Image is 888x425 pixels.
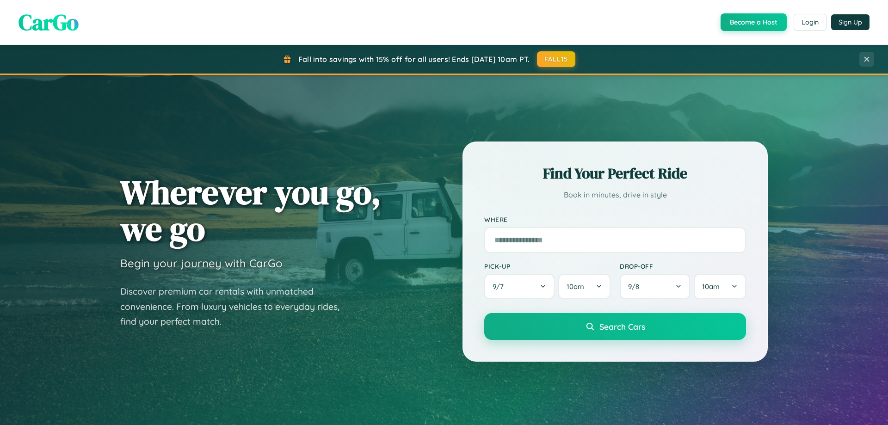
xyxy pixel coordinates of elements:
[599,321,645,332] span: Search Cars
[702,282,720,291] span: 10am
[831,14,869,30] button: Sign Up
[484,262,610,270] label: Pick-up
[628,282,644,291] span: 9 / 8
[567,282,584,291] span: 10am
[558,274,610,299] button: 10am
[493,282,508,291] span: 9 / 7
[620,274,690,299] button: 9/8
[120,256,283,270] h3: Begin your journey with CarGo
[794,14,826,31] button: Login
[120,284,351,329] p: Discover premium car rentals with unmatched convenience. From luxury vehicles to everyday rides, ...
[484,188,746,202] p: Book in minutes, drive in style
[484,216,746,223] label: Where
[694,274,746,299] button: 10am
[298,55,530,64] span: Fall into savings with 15% off for all users! Ends [DATE] 10am PT.
[537,51,576,67] button: FALL15
[620,262,746,270] label: Drop-off
[484,163,746,184] h2: Find Your Perfect Ride
[721,13,787,31] button: Become a Host
[120,174,381,247] h1: Wherever you go, we go
[484,274,555,299] button: 9/7
[484,313,746,340] button: Search Cars
[18,7,79,37] span: CarGo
